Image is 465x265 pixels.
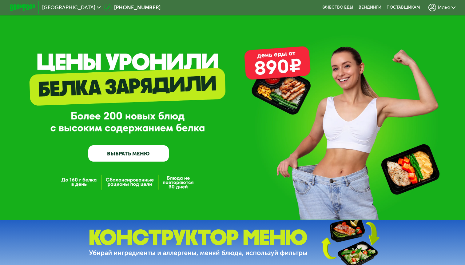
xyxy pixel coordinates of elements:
[88,145,169,161] a: ВЫБРАТЬ МЕНЮ
[321,5,353,10] a: Качество еды
[438,5,450,10] span: Илья
[104,4,161,11] a: [PHONE_NUMBER]
[387,5,420,10] div: поставщикам
[42,5,95,10] span: [GEOGRAPHIC_DATA]
[359,5,381,10] a: Вендинги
